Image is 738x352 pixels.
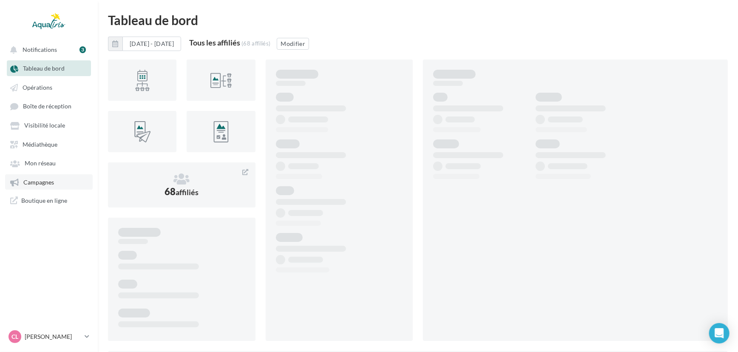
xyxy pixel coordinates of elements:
a: Visibilité locale [5,117,93,133]
div: Tous les affiliés [189,39,240,46]
a: Boutique en ligne [5,193,93,208]
span: Visibilité locale [24,122,65,129]
div: (68 affiliés) [241,40,270,47]
div: Tableau de bord [108,14,728,26]
div: 3 [79,46,86,53]
a: Tableau de bord [5,60,93,76]
a: CL [PERSON_NAME] [7,329,91,345]
button: [DATE] - [DATE] [108,37,181,51]
span: Notifications [23,46,57,53]
span: Boutique en ligne [21,196,67,204]
a: Boîte de réception [5,98,93,114]
a: Médiathèque [5,136,93,152]
p: [PERSON_NAME] [25,332,81,341]
a: Campagnes [5,174,93,190]
span: Tableau de bord [23,65,65,72]
span: 68 [165,186,199,197]
span: Campagnes [23,179,54,186]
span: Opérations [23,84,52,91]
a: Opérations [5,79,93,95]
span: CL [11,332,18,341]
button: [DATE] - [DATE] [122,37,181,51]
div: Open Intercom Messenger [709,323,729,343]
span: Mon réseau [25,160,56,167]
a: Mon réseau [5,155,93,170]
span: Médiathèque [23,141,57,148]
button: Modifier [277,38,309,50]
span: affiliés [176,187,199,197]
span: Boîte de réception [23,103,71,110]
button: Notifications 3 [5,42,89,57]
